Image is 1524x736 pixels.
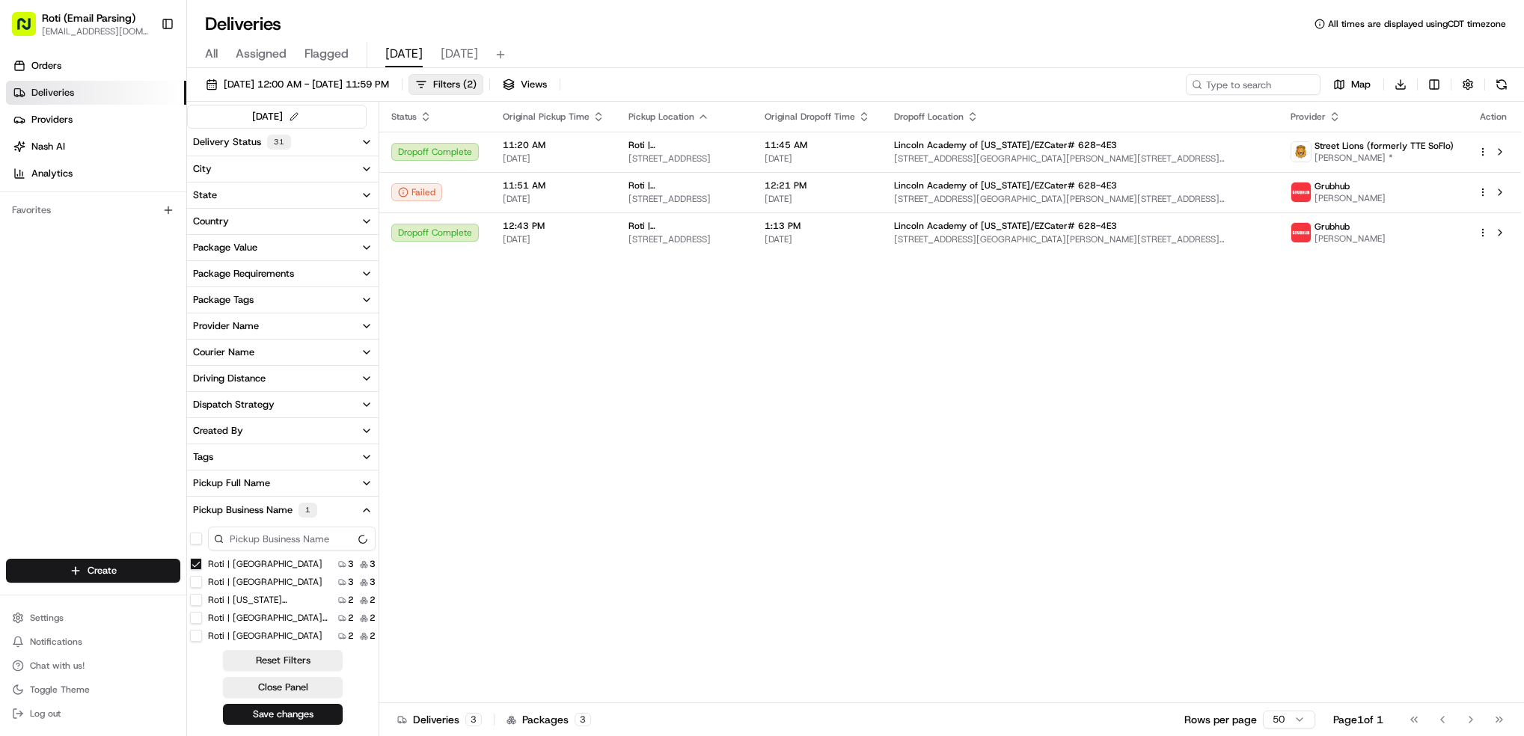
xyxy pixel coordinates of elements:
span: [PERSON_NAME] [1315,192,1386,204]
span: 3 [370,576,376,588]
span: [STREET_ADDRESS] [628,153,741,165]
label: Roti | [GEOGRAPHIC_DATA] [208,630,322,642]
div: Created By [193,424,243,438]
button: Settings [6,607,180,628]
span: [STREET_ADDRESS] [628,233,741,245]
span: Roti (Email Parsing) [42,10,135,25]
img: 5e692f75ce7d37001a5d71f1 [1291,183,1311,202]
span: Toggle Theme [30,684,90,696]
span: [DATE] [765,193,870,205]
span: Status [391,111,417,123]
div: Package Value [193,241,257,254]
span: Pickup Location [628,111,694,123]
span: Grubhub [1315,180,1350,192]
div: 31 [267,135,291,150]
span: [DATE] [385,45,423,63]
div: Pickup Full Name [193,476,270,490]
span: Map [1351,78,1371,91]
button: Tags [187,444,379,470]
button: Chat with us! [6,655,180,676]
button: Package Requirements [187,261,379,286]
div: Courier Name [193,346,254,359]
input: Type to search [1186,74,1321,95]
span: 11:20 AM [503,139,605,151]
button: Map [1326,74,1377,95]
span: 1:13 PM [765,220,870,232]
span: Original Pickup Time [503,111,590,123]
button: [EMAIL_ADDRESS][DOMAIN_NAME] [42,25,149,37]
div: Page 1 of 1 [1333,712,1383,727]
span: 11:51 AM [503,180,605,191]
label: Roti | [GEOGRAPHIC_DATA] [208,558,322,570]
button: Views [496,74,554,95]
span: [PERSON_NAME] [1315,233,1386,245]
div: Delivery Status [193,135,291,150]
div: Action [1478,111,1509,123]
button: Log out [6,703,180,724]
span: [DATE] [503,193,605,205]
span: Roti | [GEOGRAPHIC_DATA] [628,180,741,191]
span: Lincoln Academy of [US_STATE]/EZCater# 628-4E3 [894,220,1117,232]
span: 2 [348,630,354,642]
button: Package Tags [187,287,379,313]
button: Filters(2) [408,74,483,95]
span: [STREET_ADDRESS][GEOGRAPHIC_DATA][PERSON_NAME][STREET_ADDRESS][PERSON_NAME] [894,233,1267,245]
span: ( 2 ) [463,78,477,91]
span: Orders [31,59,61,73]
button: Create [6,559,180,583]
button: Reset Filters [223,650,343,671]
img: 5e692f75ce7d37001a5d71f1 [1291,223,1311,242]
span: [DATE] [765,153,870,165]
span: Street Lions (formerly TTE SoFlo) [1315,140,1454,152]
div: 3 [465,713,482,726]
a: Analytics [6,162,186,185]
span: All times are displayed using CDT timezone [1328,18,1506,30]
span: Roti | [GEOGRAPHIC_DATA] [628,139,741,151]
label: Roti | [GEOGRAPHIC_DATA] [208,576,322,588]
div: Package Requirements [193,267,294,280]
div: 1 [299,503,317,518]
button: Package Value [187,235,379,260]
div: State [193,188,217,202]
img: street_lions.png [1291,142,1311,162]
span: [DATE] [765,233,870,245]
span: 12:43 PM [503,220,605,232]
div: Package Tags [193,293,254,307]
span: Flagged [305,45,349,63]
div: Favorites [6,198,180,222]
div: City [193,162,212,176]
span: Create [88,564,117,577]
span: Views [521,78,547,91]
div: 3 [575,713,591,726]
span: Providers [31,113,73,126]
button: Driving Distance [187,366,379,391]
div: Driving Distance [193,372,266,385]
span: [DATE] [503,153,605,165]
div: Pickup Business Name [193,503,317,518]
a: Providers [6,108,186,132]
button: State [187,183,379,208]
span: 2 [348,594,354,606]
button: Country [187,209,379,234]
label: Roti | [US_STATE][GEOGRAPHIC_DATA] [208,594,328,606]
button: City [187,156,379,182]
span: [DATE] 12:00 AM - [DATE] 11:59 PM [224,78,389,91]
button: Created By [187,418,379,444]
button: Close Panel [223,677,343,698]
span: [STREET_ADDRESS][GEOGRAPHIC_DATA][PERSON_NAME][STREET_ADDRESS][PERSON_NAME] [894,153,1267,165]
button: Refresh [1491,74,1512,95]
span: Log out [30,708,61,720]
a: Deliveries [6,81,186,105]
span: Settings [30,612,64,624]
div: Deliveries [397,712,482,727]
a: Orders [6,54,186,78]
span: [DATE] [441,45,478,63]
button: Save changes [223,704,343,725]
h1: Deliveries [205,12,281,36]
span: Lincoln Academy of [US_STATE]/EZCater# 628-4E3 [894,139,1117,151]
span: Provider [1291,111,1326,123]
span: 2 [370,630,376,642]
span: [PERSON_NAME] * [1315,152,1454,164]
button: Pickup Business Name1 [187,497,379,524]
